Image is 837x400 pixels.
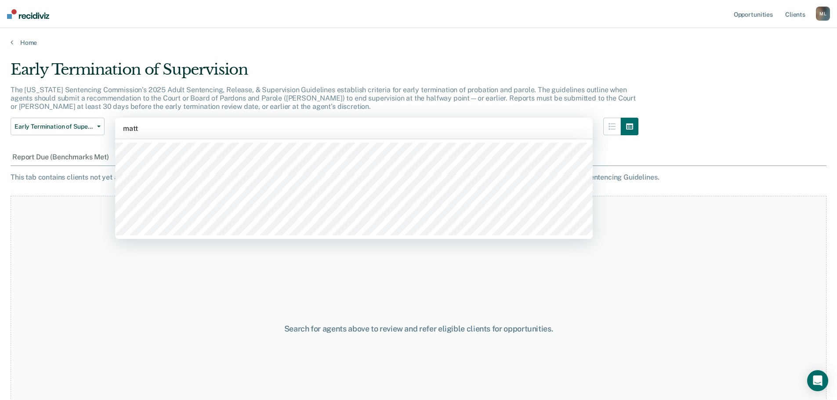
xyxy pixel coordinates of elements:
[807,370,828,391] div: Open Intercom Messenger
[11,39,826,47] a: Home
[11,61,638,86] div: Early Termination of Supervision
[11,149,111,166] div: Report Due (Benchmarks Met)
[14,123,94,130] span: Early Termination of Supervision
[816,7,830,21] button: ML
[11,86,636,111] p: The [US_STATE] Sentencing Commission’s 2025 Adult Sentencing, Release, & Supervision Guidelines e...
[816,7,830,21] div: M L
[11,173,826,181] div: This tab contains clients not yet at their early termination report due date who meet stability b...
[7,9,49,19] img: Recidiviz
[11,118,105,135] button: Early Termination of Supervision
[215,324,623,334] div: Search for agents above to review and refer eligible clients for opportunities.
